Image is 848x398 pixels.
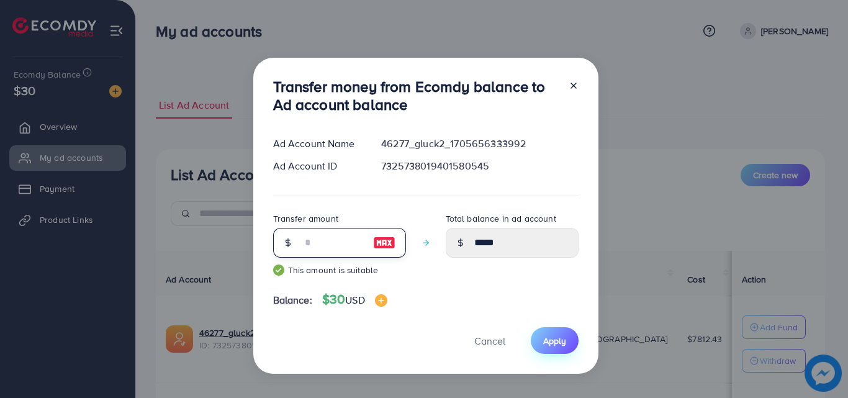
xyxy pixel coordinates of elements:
[459,327,521,354] button: Cancel
[371,159,588,173] div: 7325738019401580545
[345,293,364,307] span: USD
[446,212,556,225] label: Total balance in ad account
[322,292,387,307] h4: $30
[543,335,566,347] span: Apply
[375,294,387,307] img: image
[273,293,312,307] span: Balance:
[373,235,395,250] img: image
[531,327,579,354] button: Apply
[371,137,588,151] div: 46277_gluck2_1705656333992
[474,334,505,348] span: Cancel
[273,264,406,276] small: This amount is suitable
[263,159,372,173] div: Ad Account ID
[273,265,284,276] img: guide
[273,212,338,225] label: Transfer amount
[263,137,372,151] div: Ad Account Name
[273,78,559,114] h3: Transfer money from Ecomdy balance to Ad account balance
